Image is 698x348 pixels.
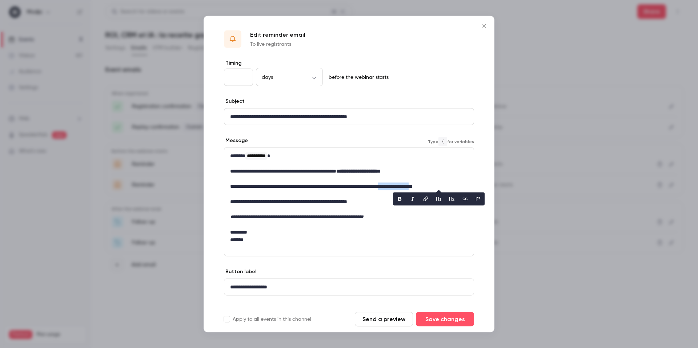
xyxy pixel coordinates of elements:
[224,268,256,275] label: Button label
[416,312,474,327] button: Save changes
[355,312,413,327] button: Send a preview
[420,193,432,205] button: link
[224,316,311,323] label: Apply to all events in this channel
[428,137,474,146] span: Type for variables
[224,148,474,248] div: editor
[224,109,474,125] div: editor
[224,60,474,67] label: Timing
[477,19,492,33] button: Close
[224,279,474,295] div: editor
[326,74,389,81] p: before the webinar starts
[407,193,418,205] button: italic
[250,31,305,39] p: Edit reminder email
[250,41,305,48] p: To live registrants
[224,137,248,144] label: Message
[394,193,405,205] button: bold
[224,98,245,105] label: Subject
[256,73,323,81] div: days
[438,137,447,146] code: {
[472,193,484,205] button: blockquote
